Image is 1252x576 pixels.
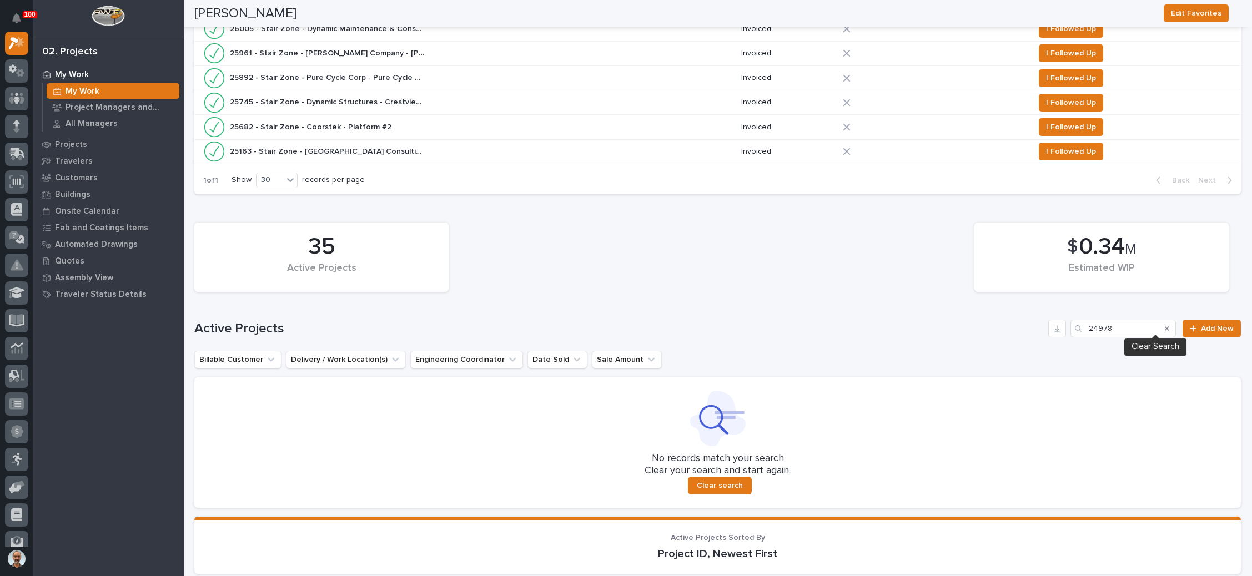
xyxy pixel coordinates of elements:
button: I Followed Up [1039,143,1103,160]
a: Traveler Status Details [33,286,183,302]
p: Automated Drawings [55,240,138,250]
p: Onsite Calendar [55,206,119,216]
p: My Work [66,87,99,97]
button: Sale Amount [592,351,662,368]
p: Invoiced [741,98,834,107]
input: Search [1070,320,1176,337]
a: Fab and Coatings Items [33,219,183,236]
p: All Managers [66,119,118,129]
span: Add New [1201,325,1234,332]
div: 02. Projects [42,46,98,58]
button: I Followed Up [1039,94,1103,112]
p: 100 [24,11,36,18]
button: Back [1147,175,1194,185]
span: $ [1067,236,1078,257]
button: Edit Favorites [1164,4,1229,22]
a: Automated Drawings [33,236,183,252]
div: Estimated WIP [993,262,1210,286]
span: Active Projects Sorted By [671,534,765,542]
button: Next [1194,175,1241,185]
tr: 25892 - Stair Zone - Pure Cycle Corp - Pure Cycle Corp25892 - Stair Zone - Pure Cycle Corp - Pure... [194,66,1241,90]
p: Fab and Coatings Items [55,223,148,233]
span: I Followed Up [1046,72,1096,85]
span: M [1125,242,1137,256]
a: My Work [33,66,183,83]
button: Engineering Coordinator [410,351,523,368]
button: I Followed Up [1039,20,1103,38]
a: Projects [33,136,183,153]
p: Invoiced [741,49,834,58]
p: Project Managers and Engineers [66,103,175,113]
p: 25961 - Stair Zone - Perryman Company - Jared's Stair - Special [230,47,426,58]
a: Onsite Calendar [33,203,183,219]
span: Next [1198,175,1223,185]
div: Active Projects [213,262,430,286]
span: Back [1165,175,1189,185]
span: I Followed Up [1046,22,1096,36]
h2: [PERSON_NAME] [194,6,296,22]
p: Invoiced [741,24,834,34]
p: Invoiced [741,147,834,156]
span: I Followed Up [1046,96,1096,109]
p: Invoiced [741,123,834,132]
button: Date Sold [527,351,587,368]
h1: Active Projects [194,321,1044,337]
p: Show [232,175,252,185]
a: Travelers [33,153,183,169]
p: Clear your search and start again. [645,465,791,477]
a: Assembly View [33,269,183,286]
p: 26005 - Stair Zone - Dynamic Maintenance & Const - MS HTB 206 (10350) [230,22,426,34]
button: users-avatar [5,547,28,570]
tr: 25961 - Stair Zone - [PERSON_NAME] Company - [PERSON_NAME]'s Stair - Special25961 - Stair Zone - ... [194,41,1241,65]
p: records per page [302,175,365,185]
button: Billable Customer [194,351,281,368]
p: Traveler Status Details [55,290,147,300]
p: 25745 - Stair Zone - Dynamic Structures - Crestview Training Center Stairs [230,95,426,107]
tr: 25745 - Stair Zone - Dynamic Structures - Crestview Training Center Stairs25745 - Stair Zone - Dy... [194,90,1241,115]
tr: 25682 - Stair Zone - Coorstek - Platform #225682 - Stair Zone - Coorstek - Platform #2 InvoicedI ... [194,115,1241,139]
div: Notifications100 [14,13,28,31]
div: 35 [213,233,430,261]
tr: 25163 - Stair Zone - [GEOGRAPHIC_DATA] Consulting - Roof Top Stairs25163 - Stair Zone - [GEOGRAPH... [194,139,1241,164]
span: I Followed Up [1046,120,1096,134]
button: Notifications [5,7,28,30]
span: I Followed Up [1046,145,1096,158]
p: Assembly View [55,273,113,283]
p: Projects [55,140,87,150]
a: Project Managers and Engineers [43,99,183,115]
img: Workspace Logo [92,6,124,26]
span: I Followed Up [1046,47,1096,60]
a: Customers [33,169,183,186]
button: Delivery / Work Location(s) [286,351,406,368]
a: All Managers [43,115,183,131]
span: Edit Favorites [1171,7,1221,20]
a: Buildings [33,186,183,203]
p: 25892 - Stair Zone - Pure Cycle Corp - Pure Cycle Corp [230,71,426,83]
button: Clear search [688,477,752,494]
tr: 26005 - Stair Zone - Dynamic Maintenance & Const - MS HTB 206 (10350)26005 - Stair Zone - Dynamic... [194,17,1241,41]
a: Add New [1183,320,1241,337]
p: 1 of 1 [194,167,227,194]
p: Project ID, Newest First [208,547,1228,560]
p: 25163 - Stair Zone - [GEOGRAPHIC_DATA] Consulting - Roof Top Stairs [230,145,426,156]
p: 25682 - Stair Zone - Coorstek - Platform #2 [230,120,394,132]
p: Travelers [55,156,93,166]
div: 30 [257,174,283,186]
button: I Followed Up [1039,118,1103,136]
p: Quotes [55,256,84,266]
button: I Followed Up [1039,44,1103,62]
button: I Followed Up [1039,69,1103,87]
p: Invoiced [741,73,834,83]
p: No records match your search [208,453,1228,465]
a: Quotes [33,252,183,269]
span: 0.34 [1079,235,1125,259]
span: Clear search [697,481,743,491]
a: My Work [43,83,183,99]
p: Customers [55,173,98,183]
p: Buildings [55,190,90,200]
p: My Work [55,70,89,80]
